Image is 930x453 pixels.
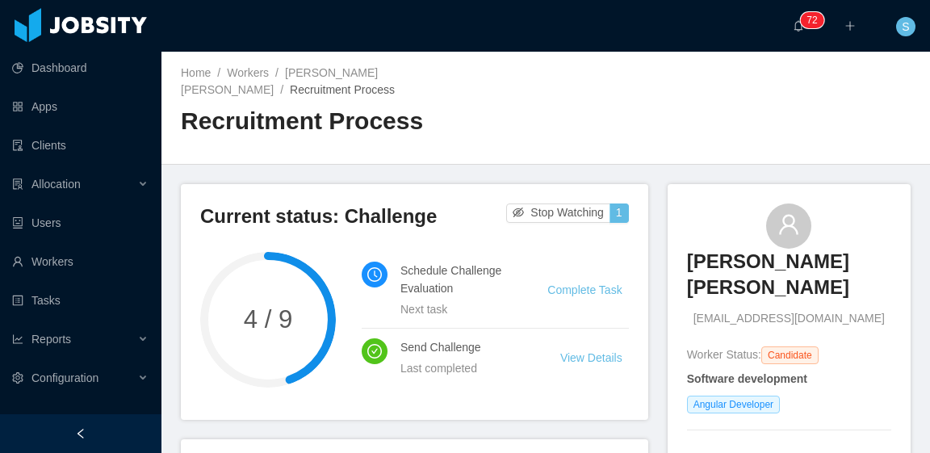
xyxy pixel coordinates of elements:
button: 1 [610,203,629,223]
h2: Recruitment Process [181,105,546,138]
i: icon: user [777,213,800,236]
span: / [275,66,279,79]
a: icon: auditClients [12,129,149,161]
span: Candidate [761,346,819,364]
button: icon: eye-invisibleStop Watching [506,203,610,223]
h3: [PERSON_NAME] [PERSON_NAME] [687,249,891,301]
a: Complete Task [547,283,622,296]
i: icon: clock-circle [367,267,382,282]
h4: Schedule Challenge Evaluation [400,262,509,297]
div: Next task [400,300,509,318]
span: Reports [31,333,71,346]
a: icon: pie-chartDashboard [12,52,149,84]
span: / [217,66,220,79]
a: [PERSON_NAME] [PERSON_NAME] [687,249,891,311]
span: S [902,17,909,36]
span: Worker Status: [687,348,761,361]
i: icon: check-circle [367,344,382,359]
span: 4 / 9 [200,307,336,332]
span: / [280,83,283,96]
a: icon: robotUsers [12,207,149,239]
a: icon: userWorkers [12,245,149,278]
a: View Details [560,351,622,364]
i: icon: bell [793,20,804,31]
span: [EMAIL_ADDRESS][DOMAIN_NAME] [693,310,885,327]
span: Recruitment Process [290,83,395,96]
i: icon: setting [12,372,23,384]
h3: Current status: Challenge [200,203,506,229]
span: Configuration [31,371,98,384]
i: icon: plus [844,20,856,31]
a: Home [181,66,211,79]
i: icon: solution [12,178,23,190]
a: Workers [227,66,269,79]
a: icon: appstoreApps [12,90,149,123]
p: 7 [806,12,812,28]
i: icon: line-chart [12,333,23,345]
div: Last completed [400,359,522,377]
h4: Send Challenge [400,338,522,356]
p: 2 [812,12,818,28]
a: icon: profileTasks [12,284,149,317]
span: Angular Developer [687,396,780,413]
span: Allocation [31,178,81,191]
strong: Software development [687,372,807,385]
sup: 72 [800,12,823,28]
